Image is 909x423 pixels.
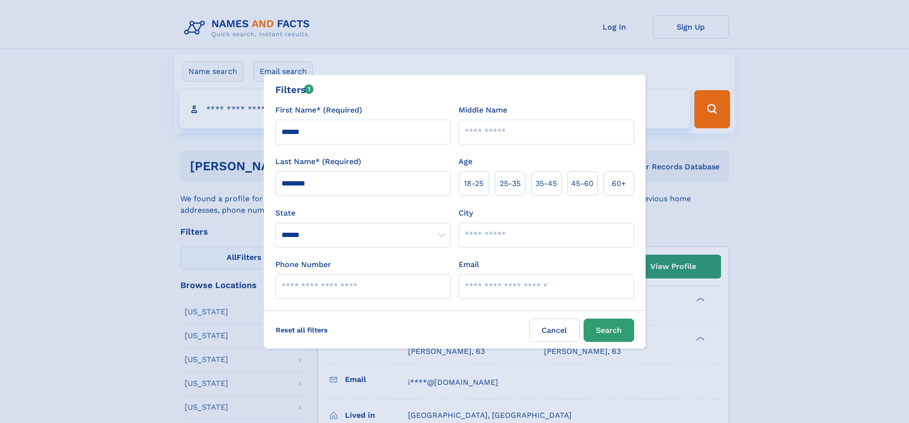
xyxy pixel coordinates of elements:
[500,178,521,189] span: 25‑35
[529,319,580,342] label: Cancel
[459,104,507,116] label: Middle Name
[584,319,634,342] button: Search
[275,259,331,270] label: Phone Number
[275,104,362,116] label: First Name* (Required)
[571,178,594,189] span: 45‑60
[459,207,473,219] label: City
[270,319,334,341] label: Reset all filters
[464,178,483,189] span: 18‑25
[275,83,314,97] div: Filters
[612,178,626,189] span: 60+
[535,178,557,189] span: 35‑45
[275,156,361,167] label: Last Name* (Required)
[459,156,472,167] label: Age
[275,207,451,219] label: State
[459,259,479,270] label: Email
